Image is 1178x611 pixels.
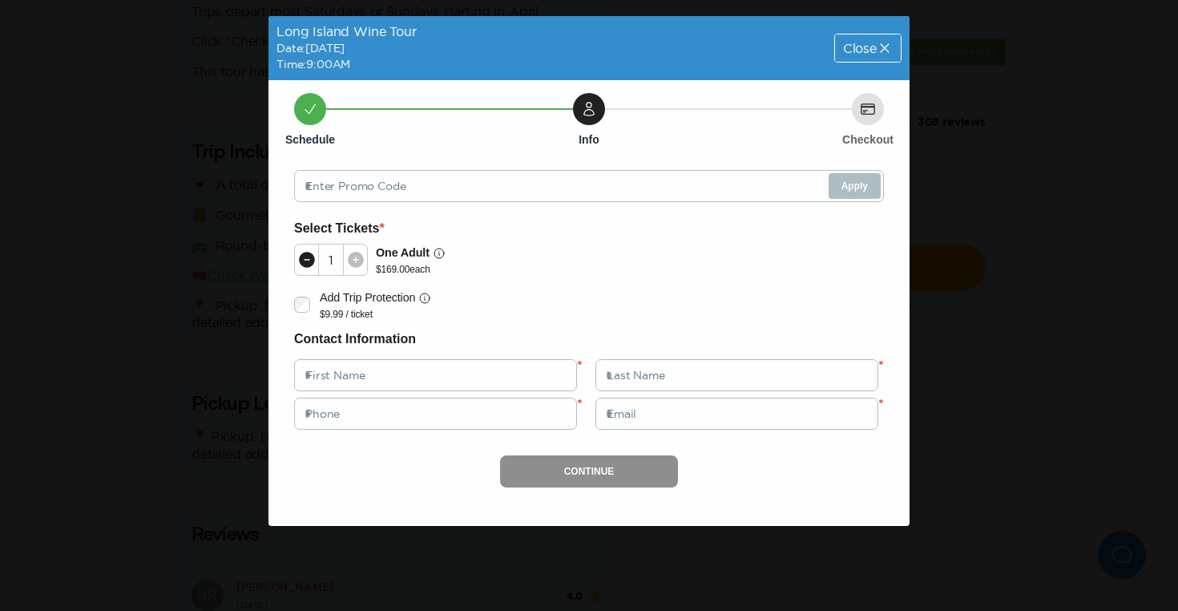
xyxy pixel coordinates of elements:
[843,42,877,55] span: Close
[320,289,415,307] p: Add Trip Protection
[376,263,446,276] p: $ 169.00 each
[276,42,345,55] span: Date: [DATE]
[376,244,430,262] p: One Adult
[842,132,894,148] h6: Checkout
[320,308,431,321] p: $9.99 / ticket
[294,218,884,239] h6: Select Tickets
[276,24,417,38] span: Long Island Wine Tour
[319,253,343,266] div: 1
[294,329,884,350] h6: Contact Information
[579,132,599,148] h6: Info
[285,132,335,148] h6: Schedule
[276,58,350,71] span: Time: 9:00AM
